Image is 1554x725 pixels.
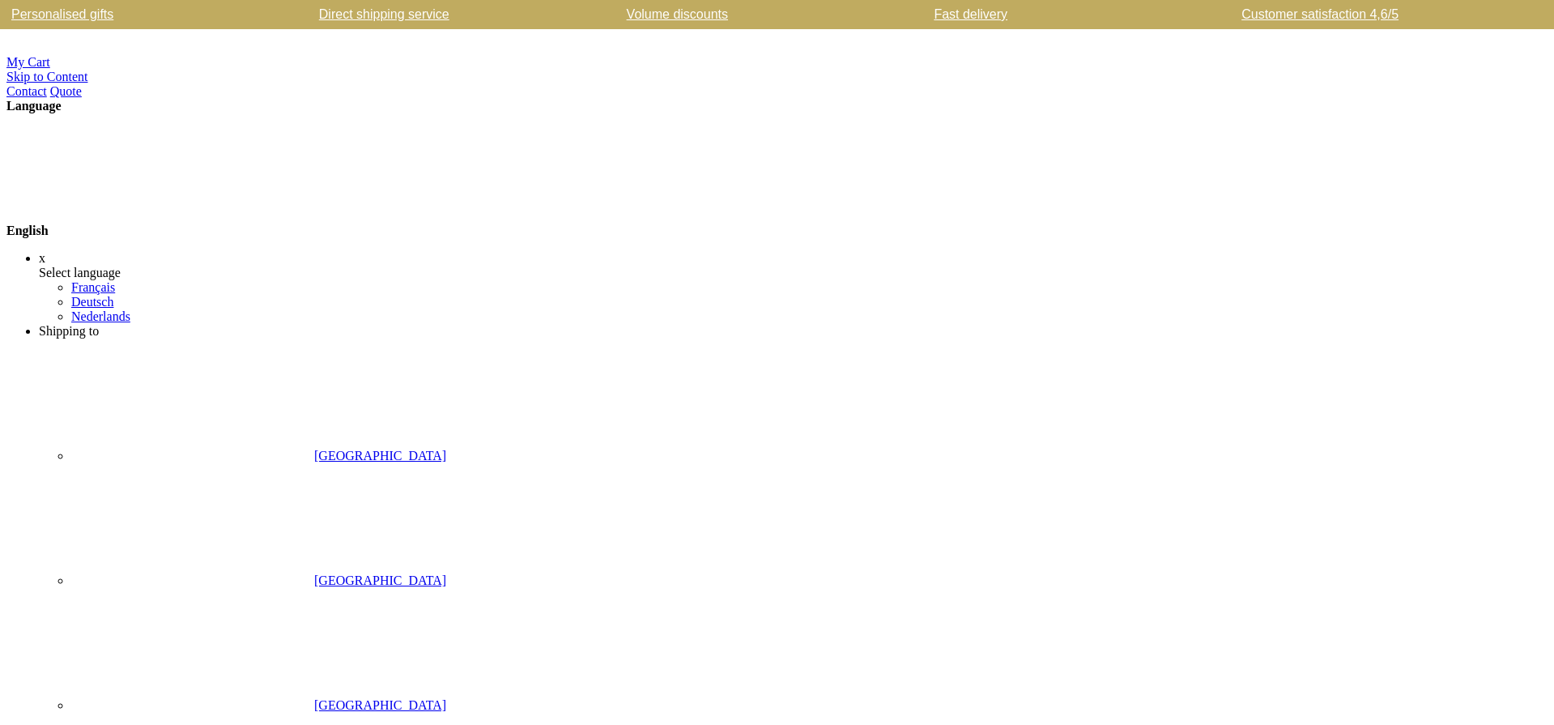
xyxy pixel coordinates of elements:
div: Select language [39,266,1548,280]
a: [GEOGRAPHIC_DATA] [71,449,446,463]
span: English [6,224,49,237]
a: Nederlands [71,309,130,323]
a: Volume discounts [624,8,890,21]
a: Personalised gifts [8,8,275,21]
div: Shipping to [39,324,1548,339]
a: Deutsch [71,295,113,309]
a: My Cart [6,55,50,69]
a: Direct shipping service [316,8,582,21]
a: Quote [50,84,82,98]
div: x [39,251,1548,266]
a: [GEOGRAPHIC_DATA] [71,574,446,587]
a: Skip to Content [6,70,87,83]
a: Customer satisfaction 4,6/5 [1238,8,1505,21]
span: Language [6,99,62,113]
a: Français [71,280,115,294]
a: [GEOGRAPHIC_DATA] [71,698,446,712]
a: Contact [6,84,47,98]
a: Fast delivery [930,8,1197,21]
